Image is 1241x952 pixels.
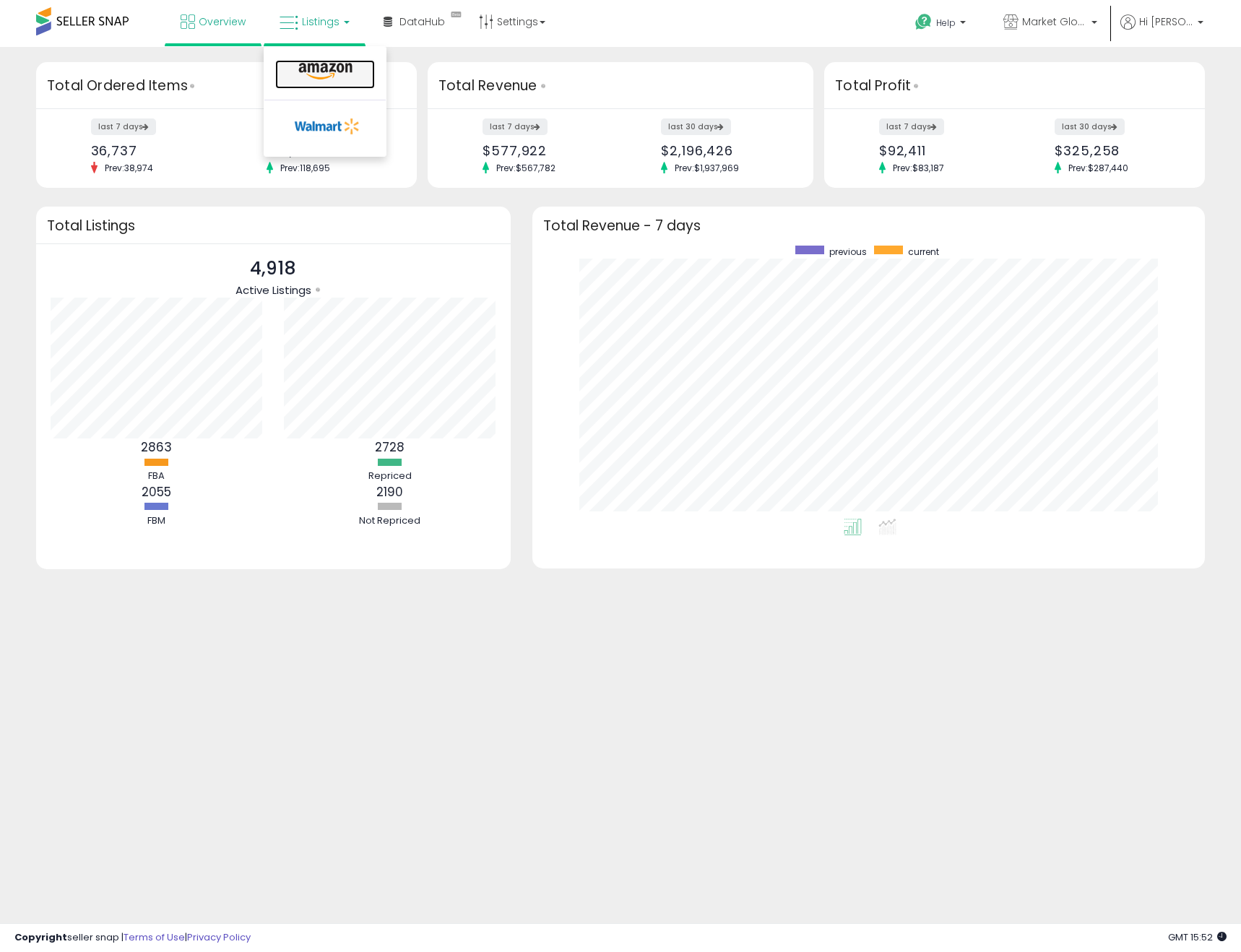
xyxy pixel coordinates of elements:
[936,17,956,29] span: Help
[47,220,500,231] h3: Total Listings
[186,79,199,92] div: Tooltip anchor
[235,282,311,298] span: Active Listings
[399,14,445,29] span: DataHub
[904,2,980,47] a: Help
[667,162,746,174] span: Prev: $1,937,969
[661,118,731,135] label: last 30 days
[113,469,200,483] div: FBA
[543,220,1194,231] h3: Total Revenue - 7 days
[311,283,324,296] div: Tooltip anchor
[661,143,788,158] div: $2,196,426
[1055,118,1125,135] label: last 30 days
[347,514,433,528] div: Not Repriced
[302,14,340,29] span: Listings
[47,76,406,96] h3: Total Ordered Items
[1120,14,1203,47] a: Hi [PERSON_NAME]
[489,162,563,174] span: Prev: $567,782
[1055,143,1180,158] div: $325,258
[483,118,548,135] label: last 7 days
[879,118,944,135] label: last 7 days
[142,483,171,501] b: 2055
[141,438,172,456] b: 2863
[375,438,405,456] b: 2728
[347,469,433,483] div: Repriced
[483,143,610,158] div: $577,922
[235,255,311,282] p: 4,918
[1061,162,1136,174] span: Prev: $287,440
[909,79,922,92] div: Tooltip anchor
[91,118,156,135] label: last 7 days
[1022,14,1087,29] span: Market Global
[886,162,951,174] span: Prev: $83,187
[98,162,160,174] span: Prev: 38,974
[908,246,939,258] span: current
[914,13,933,31] i: Get Help
[835,76,1194,96] h3: Total Profit
[829,246,867,258] span: previous
[376,483,403,501] b: 2190
[1139,14,1193,29] span: Hi [PERSON_NAME]
[199,14,246,29] span: Overview
[267,143,392,158] div: 145,073
[537,79,550,92] div: Tooltip anchor
[273,162,337,174] span: Prev: 118,695
[113,514,200,528] div: FBM
[879,143,1004,158] div: $92,411
[444,7,469,22] div: Tooltip anchor
[438,76,803,96] h3: Total Revenue
[91,143,216,158] div: 36,737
